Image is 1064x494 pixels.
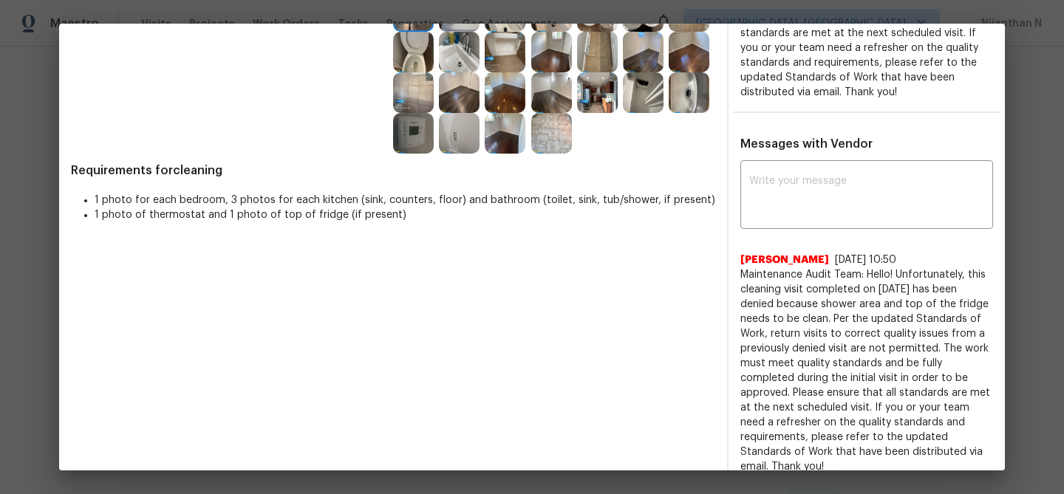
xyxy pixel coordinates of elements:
[95,193,715,207] li: 1 photo for each bedroom, 3 photos for each kitchen (sink, counters, floor) and bathroom (toilet,...
[835,255,896,265] span: [DATE] 10:50
[740,138,873,150] span: Messages with Vendor
[71,163,715,178] span: Requirements for cleaning
[740,267,993,474] span: Maintenance Audit Team: Hello! Unfortunately, this cleaning visit completed on [DATE] has been de...
[740,253,829,267] span: [PERSON_NAME]
[95,207,715,222] li: 1 photo of thermostat and 1 photo of top of fridge (if present)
